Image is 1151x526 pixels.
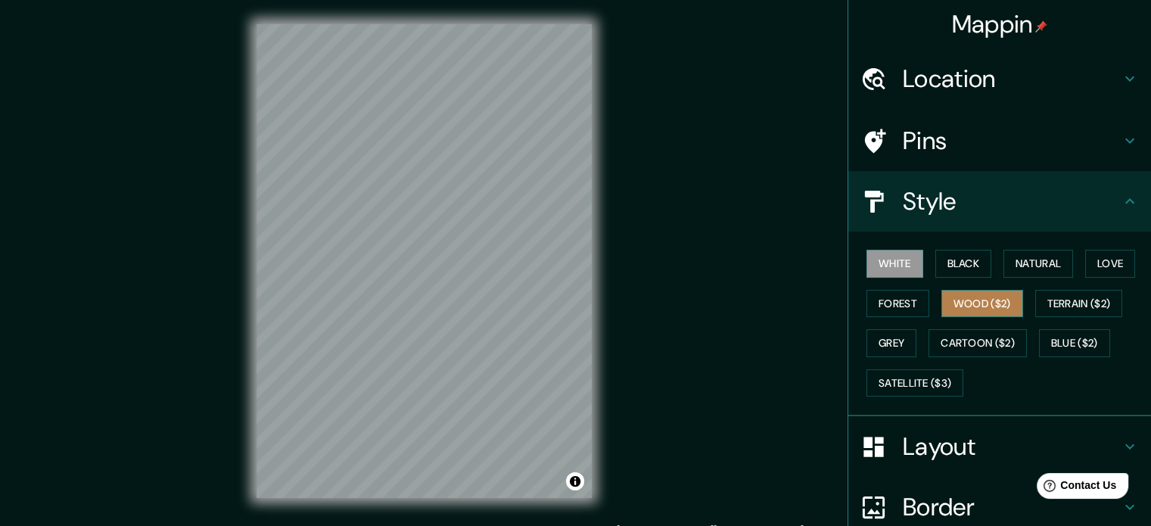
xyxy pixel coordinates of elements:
button: White [866,250,923,278]
h4: Location [903,64,1121,94]
button: Forest [866,290,929,318]
button: Grey [866,329,916,357]
h4: Layout [903,431,1121,462]
button: Toggle attribution [566,472,584,490]
canvas: Map [257,24,592,498]
div: Style [848,171,1151,232]
div: Layout [848,416,1151,477]
h4: Border [903,492,1121,522]
button: Satellite ($3) [866,369,963,397]
button: Wood ($2) [941,290,1023,318]
button: Love [1085,250,1135,278]
img: pin-icon.png [1035,20,1047,33]
button: Black [935,250,992,278]
button: Natural [1003,250,1073,278]
h4: Pins [903,126,1121,156]
div: Pins [848,110,1151,171]
button: Blue ($2) [1039,329,1110,357]
button: Terrain ($2) [1035,290,1123,318]
h4: Style [903,186,1121,216]
h4: Mappin [952,9,1048,39]
div: Location [848,48,1151,109]
iframe: Help widget launcher [1016,467,1134,509]
button: Cartoon ($2) [929,329,1027,357]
